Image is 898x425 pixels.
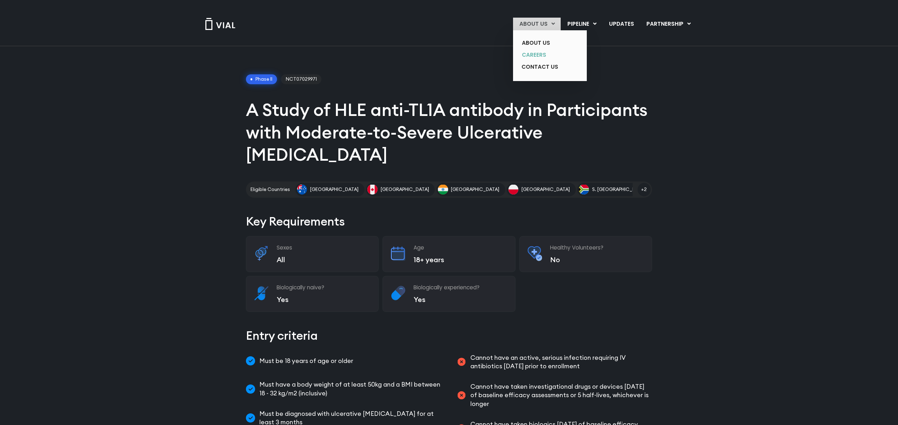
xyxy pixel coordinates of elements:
[277,295,370,304] p: Yes
[508,185,519,195] img: Poland
[579,185,589,195] img: S. Africa
[550,244,644,251] h3: Healthy Volunteers?
[640,18,697,31] a: PARTNERSHIPMenu Toggle
[277,244,370,251] h3: Sexes
[550,255,644,264] p: No
[246,99,652,166] h1: A Study of HLE anti-TL1A antibody in Participants with Moderate-to-Severe Ulcerative [MEDICAL_DATA]
[281,74,321,84] span: NCT07029971
[277,284,370,291] h3: Biologically naive?
[246,213,652,230] h2: Key Requirements
[516,61,573,73] a: CONTACT US
[468,382,652,408] span: Cannot have taken investigational drugs or devices [DATE] of baseline efficacy assessments or 5 h...
[468,353,652,371] span: Cannot have an active, serious infection requiring IV antibiotics [DATE] prior to enrollment
[513,18,561,31] a: ABOUT USMenu Toggle
[638,183,651,196] span: +2
[522,186,570,193] span: [GEOGRAPHIC_DATA]
[297,185,307,195] img: Australia
[516,37,573,49] a: ABOUT US
[367,185,378,195] img: Canada
[258,380,441,398] span: Must have a body weight of at least 50kg and a BMI between 18 - 32 kg/m2 (inclusive)
[310,186,358,193] span: [GEOGRAPHIC_DATA]
[246,327,652,344] h2: Entry criteria
[246,74,277,84] span: Phase II
[414,295,507,304] p: Yes
[414,255,507,264] p: 18+ years
[451,186,499,193] span: [GEOGRAPHIC_DATA]
[516,49,573,61] a: CAREERS
[205,18,236,30] img: Vial Logo
[603,18,640,31] a: UPDATES
[414,284,507,291] h3: Biologically experienced?
[258,353,354,369] span: Must be 18 years of age or older
[414,244,507,251] h3: Age
[438,185,448,195] img: India
[381,186,429,193] span: [GEOGRAPHIC_DATA]
[277,255,370,264] p: All
[251,186,290,193] h2: Eligible Countries
[561,18,602,31] a: PIPELINEMenu Toggle
[592,186,646,193] span: S. [GEOGRAPHIC_DATA]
